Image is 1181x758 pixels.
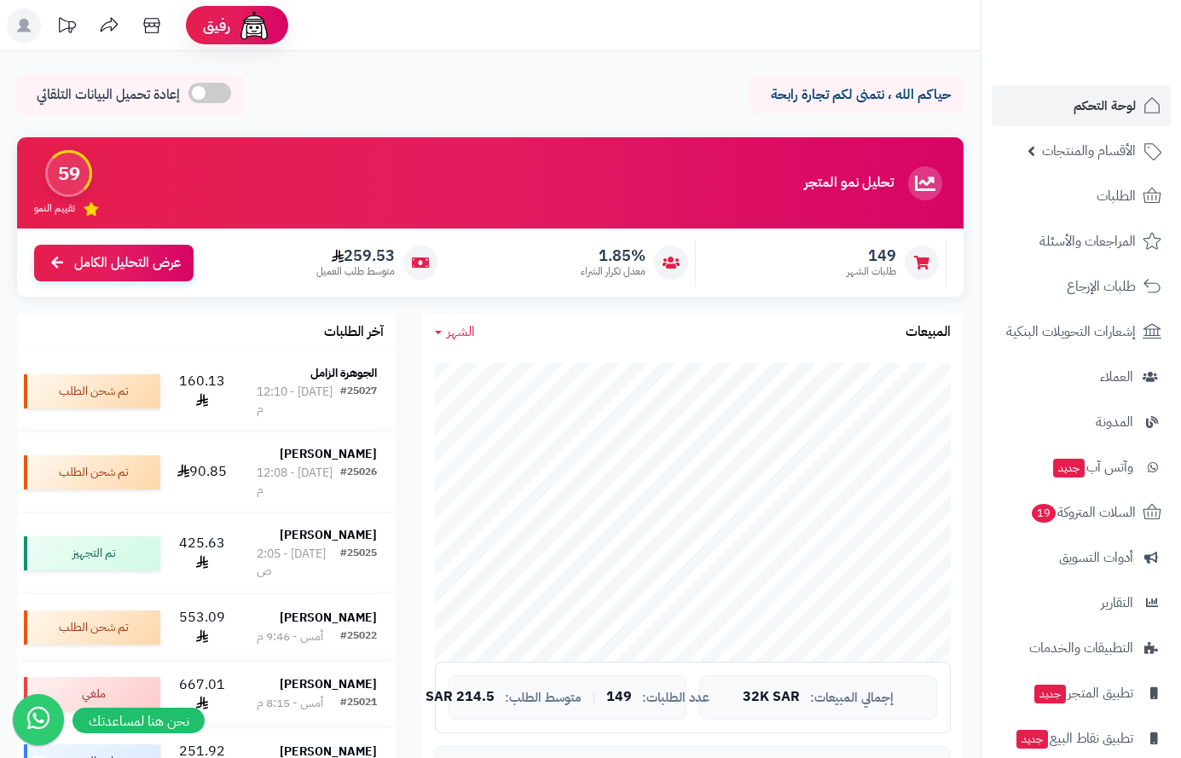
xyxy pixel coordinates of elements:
a: أدوات التسويق [992,537,1171,578]
div: تم شحن الطلب [24,610,160,645]
span: 259.53 [316,246,395,265]
div: #25021 [340,695,377,712]
span: إشعارات التحويلات البنكية [1006,320,1136,344]
strong: [PERSON_NAME] [280,609,377,627]
a: إشعارات التحويلات البنكية [992,311,1171,352]
span: 1.85% [581,246,645,265]
span: 32K SAR [743,690,800,705]
a: العملاء [992,356,1171,397]
span: الشهر [447,321,475,342]
span: طلبات الشهر [847,264,896,279]
p: حياكم الله ، نتمنى لكم تجارة رابحة [763,85,951,105]
span: إعادة تحميل البيانات التلقائي [37,85,180,105]
span: وآتس آب [1051,455,1133,479]
span: جديد [1016,730,1048,749]
strong: [PERSON_NAME] [280,675,377,693]
span: 149 [606,690,632,705]
a: وآتس آبجديد [992,447,1171,488]
span: المراجعات والأسئلة [1039,229,1136,253]
div: ملغي [24,677,160,711]
a: لوحة التحكم [992,85,1171,126]
strong: [PERSON_NAME] [280,445,377,463]
span: عرض التحليل الكامل [74,253,181,273]
td: 667.01 [167,662,237,728]
td: 553.09 [167,594,237,661]
a: الطلبات [992,176,1171,217]
span: تقييم النمو [34,201,75,216]
div: أمس - 9:46 م [257,628,323,645]
td: 160.13 [167,351,237,431]
span: عدد الطلبات: [642,691,709,705]
span: متوسط الطلب: [505,691,582,705]
span: متوسط طلب العميل [316,264,395,279]
span: التطبيقات والخدمات [1029,636,1133,660]
a: التطبيقات والخدمات [992,628,1171,668]
span: لوحة التحكم [1074,94,1136,118]
div: #25027 [340,384,377,418]
h3: المبيعات [906,325,951,340]
div: #25022 [340,628,377,645]
a: المراجعات والأسئلة [992,221,1171,262]
td: 90.85 [167,432,237,512]
span: تطبيق نقاط البيع [1015,726,1133,750]
img: ai-face.png [237,9,271,43]
span: رفيق [203,15,230,36]
span: المدونة [1096,410,1133,434]
div: #25025 [340,546,377,580]
strong: [PERSON_NAME] [280,526,377,544]
div: أمس - 8:15 م [257,695,323,712]
a: الشهر [435,322,475,342]
a: تطبيق المتجرجديد [992,673,1171,714]
span: إجمالي المبيعات: [810,691,894,705]
span: معدل تكرار الشراء [581,264,645,279]
div: [DATE] - 12:10 م [257,384,340,418]
div: [DATE] - 12:08 م [257,465,340,499]
span: طلبات الإرجاع [1067,275,1136,298]
img: logo-2.png [1065,48,1165,84]
div: تم شحن الطلب [24,455,160,489]
a: تحديثات المنصة [45,9,88,47]
div: تم شحن الطلب [24,374,160,408]
a: السلات المتروكة19 [992,492,1171,533]
div: #25026 [340,465,377,499]
span: العملاء [1100,365,1133,389]
h3: تحليل نمو المتجر [804,176,894,191]
span: 214.5 SAR [426,690,495,705]
span: الطلبات [1097,184,1136,208]
div: تم التجهيز [24,536,160,570]
span: 19 [1032,504,1056,523]
a: عرض التحليل الكامل [34,245,194,281]
span: الأقسام والمنتجات [1042,139,1136,163]
span: تطبيق المتجر [1033,681,1133,705]
span: أدوات التسويق [1059,546,1133,570]
div: [DATE] - 2:05 ص [257,546,340,580]
td: 425.63 [167,513,237,593]
span: السلات المتروكة [1030,501,1136,524]
h3: آخر الطلبات [324,325,384,340]
span: جديد [1053,459,1085,477]
a: التقارير [992,582,1171,623]
span: التقارير [1101,591,1133,615]
span: 149 [847,246,896,265]
a: المدونة [992,402,1171,443]
span: | [592,691,596,703]
a: طلبات الإرجاع [992,266,1171,307]
strong: الجوهرة الزامل [310,364,377,382]
span: جديد [1034,685,1066,703]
